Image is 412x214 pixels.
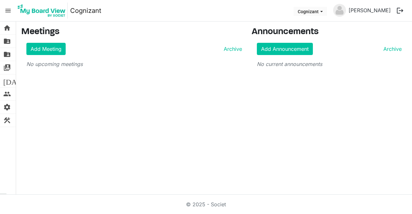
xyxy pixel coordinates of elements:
span: people [3,88,11,100]
span: folder_shared [3,35,11,48]
img: no-profile-picture.svg [333,4,346,17]
a: © 2025 - Societ [186,201,226,208]
span: [DATE] [3,74,28,87]
a: Archive [381,45,402,53]
span: menu [2,5,14,17]
img: My Board View Logo [16,3,68,19]
button: Cognizant dropdownbutton [294,7,327,16]
a: My Board View Logo [16,3,70,19]
button: logout [393,4,407,17]
span: folder_shared [3,48,11,61]
a: Add Announcement [257,43,313,55]
h3: Meetings [21,27,242,38]
span: home [3,22,11,34]
span: settings [3,101,11,114]
span: switch_account [3,61,11,74]
span: construction [3,114,11,127]
p: No upcoming meetings [26,60,242,68]
a: Cognizant [70,4,101,17]
a: [PERSON_NAME] [346,4,393,17]
a: Add Meeting [26,43,66,55]
a: Archive [221,45,242,53]
p: No current announcements [257,60,402,68]
h3: Announcements [252,27,407,38]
